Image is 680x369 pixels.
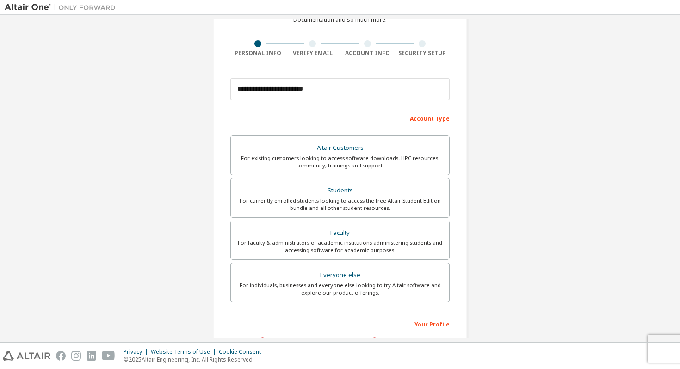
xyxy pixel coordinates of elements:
[236,282,444,296] div: For individuals, businesses and everyone else looking to try Altair software and explore our prod...
[236,239,444,254] div: For faculty & administrators of academic institutions administering students and accessing softwa...
[151,348,219,356] div: Website Terms of Use
[230,111,450,125] div: Account Type
[236,227,444,240] div: Faculty
[343,336,450,343] label: Last Name
[124,356,266,363] p: © 2025 Altair Engineering, Inc. All Rights Reserved.
[219,348,266,356] div: Cookie Consent
[236,141,444,154] div: Altair Customers
[230,49,285,57] div: Personal Info
[230,336,337,343] label: First Name
[124,348,151,356] div: Privacy
[5,3,120,12] img: Altair One
[71,351,81,361] img: instagram.svg
[230,316,450,331] div: Your Profile
[340,49,395,57] div: Account Info
[3,351,50,361] img: altair_logo.svg
[236,269,444,282] div: Everyone else
[102,351,115,361] img: youtube.svg
[87,351,96,361] img: linkedin.svg
[285,49,340,57] div: Verify Email
[395,49,450,57] div: Security Setup
[56,351,66,361] img: facebook.svg
[236,184,444,197] div: Students
[236,197,444,212] div: For currently enrolled students looking to access the free Altair Student Edition bundle and all ...
[236,154,444,169] div: For existing customers looking to access software downloads, HPC resources, community, trainings ...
